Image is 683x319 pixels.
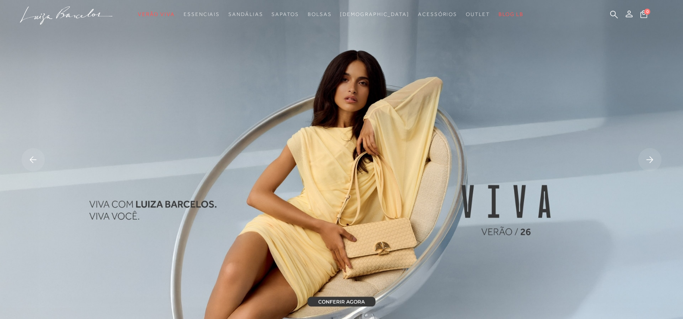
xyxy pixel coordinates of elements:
button: 0 [638,9,650,21]
span: Sapatos [271,11,299,17]
span: Sandálias [228,11,263,17]
span: Verão Viva [138,11,175,17]
a: noSubCategoriesText [184,6,220,22]
a: noSubCategoriesText [340,6,409,22]
a: noSubCategoriesText [418,6,457,22]
span: BLOG LB [499,11,524,17]
a: noSubCategoriesText [466,6,490,22]
span: 0 [644,9,650,15]
a: BLOG LB [499,6,524,22]
a: noSubCategoriesText [271,6,299,22]
span: Essenciais [184,11,220,17]
span: Outlet [466,11,490,17]
a: noSubCategoriesText [228,6,263,22]
span: [DEMOGRAPHIC_DATA] [340,11,409,17]
span: Acessórios [418,11,457,17]
a: noSubCategoriesText [138,6,175,22]
a: noSubCategoriesText [308,6,332,22]
span: Bolsas [308,11,332,17]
